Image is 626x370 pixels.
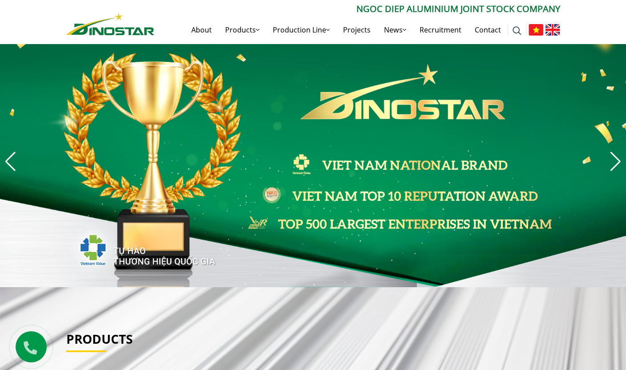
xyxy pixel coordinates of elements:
[513,26,521,35] img: search
[4,152,16,171] div: Previous slide
[545,24,560,36] img: English
[266,16,336,44] a: Production Line
[529,24,543,36] img: Tiếng Việt
[218,16,266,44] a: Products
[66,330,133,347] a: Products
[468,16,508,44] a: Contact
[413,16,468,44] a: Recruitment
[185,16,218,44] a: About
[66,11,154,35] a: Nhôm Dinostar
[53,218,217,278] img: thqg
[66,13,154,35] img: Nhôm Dinostar
[336,16,377,44] a: Projects
[154,2,560,16] p: Ngoc Diep Aluminium Joint Stock Company
[377,16,413,44] a: News
[610,152,622,171] div: Next slide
